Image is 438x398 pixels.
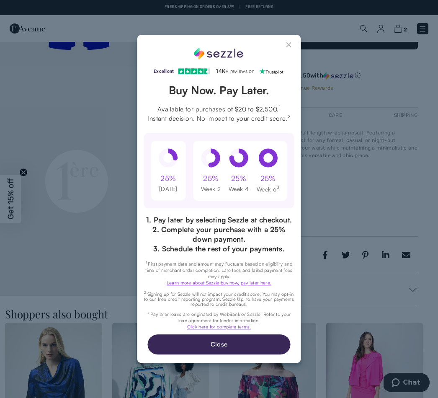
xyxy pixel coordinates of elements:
div: Excellent [154,67,174,77]
sup: 1 [279,105,281,111]
div: pie at 25% [159,148,178,170]
sup: 3 [147,311,150,315]
div: 14K+ [216,67,229,77]
span: Chat [20,6,37,13]
sup: 2 [288,114,290,120]
span: Instant decision. No impact to your credit score. [144,114,294,123]
p: Signing up for Sezzle will not impact your credit score. You may opt-in to our free credit report... [144,290,294,307]
div: 25% [203,173,219,183]
div: pie at 100% [258,148,278,170]
div: pie at 75% [229,148,248,170]
sup: 1 [146,261,148,265]
button: Close [147,335,290,355]
div: 25% [231,173,247,183]
p: 3. Schedule the rest of your payments. [144,244,294,254]
span: Pay later loans are originated by WebBank or Sezzle. Refer to your loan agreement for lender info... [147,312,291,324]
div: Week 2 [201,185,221,193]
div: pie at 50% [201,148,221,170]
p: 1. Pay later by selecting Sezzle at checkout. [144,215,294,225]
p: 2. Complete your purchase with a 25% down payment. [144,225,294,244]
div: Week 6 [257,185,279,193]
div: reviews on [230,67,255,77]
header: Buy Now. Pay Later. [144,83,294,98]
span: First payment date and amount may fluctuate based on eligibility and time of merchant order compl... [145,261,292,279]
button: Close Sezzle Modal [284,41,294,52]
a: Click here for complete terms. [187,324,251,330]
div: Sezzle [194,47,244,59]
span: Available for purchases of $20 to $2,500. [144,105,294,114]
a: Learn more about Sezzle buy now, pay later here. [167,280,271,286]
a: Excellent 14K+ reviews on [154,68,284,75]
div: 25% [160,173,176,183]
div: Week 4 [229,185,249,193]
div: 25% [260,173,276,183]
sup: 3 [277,185,279,190]
div: [DATE] [159,185,178,193]
sup: 2 [144,290,147,295]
